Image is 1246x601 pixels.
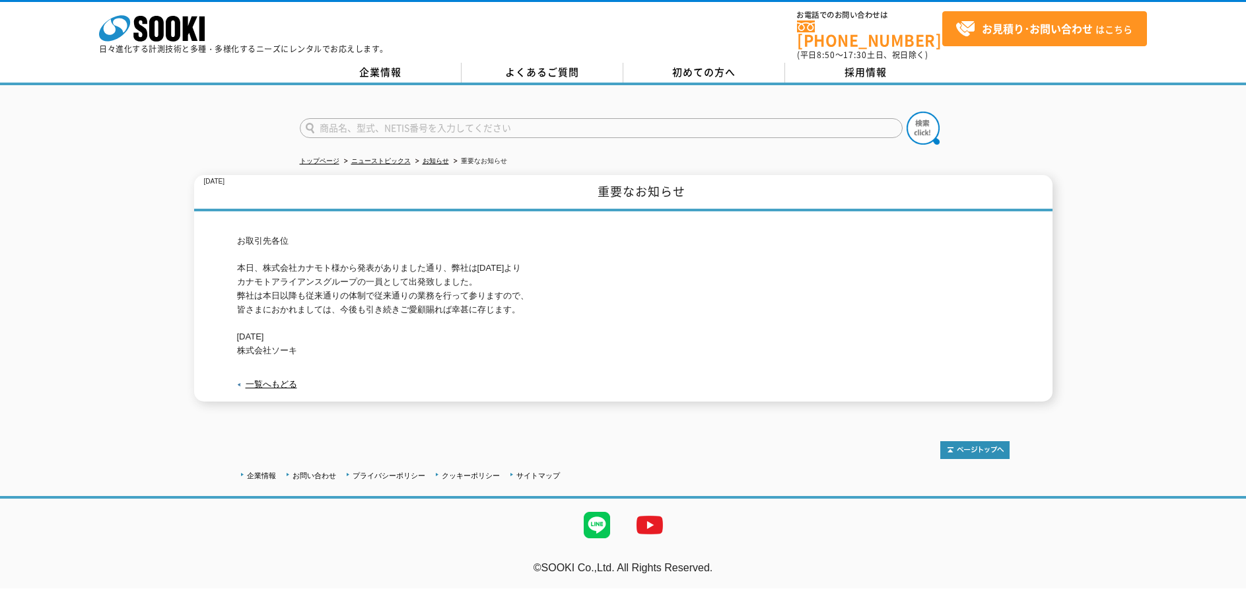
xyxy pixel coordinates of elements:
[462,63,623,83] a: よくあるご質問
[940,441,1010,459] img: トップページへ
[982,20,1093,36] strong: お見積り･お問い合わせ
[237,234,1010,358] p: お取引先各位 本日、株式会社カナモト様から発表がありました通り、弊社は[DATE]より カナモトアライアンスグループの一員として出発致しました。 弊社は本日以降も従来通りの体制で従来通りの業務を...
[442,472,500,479] a: クッキーポリシー
[246,379,297,389] a: 一覧へもどる
[247,472,276,479] a: 企業情報
[571,499,623,551] img: LINE
[672,65,736,79] span: 初めての方へ
[423,157,449,164] a: お知らせ
[623,63,785,83] a: 初めての方へ
[1195,575,1246,586] a: テストMail
[843,49,867,61] span: 17:30
[797,49,928,61] span: (平日 ～ 土日、祝日除く)
[785,63,947,83] a: 採用情報
[623,499,676,551] img: YouTube
[817,49,835,61] span: 8:50
[204,175,225,189] p: [DATE]
[797,20,942,48] a: [PHONE_NUMBER]
[351,157,411,164] a: ニューストピックス
[797,11,942,19] span: お電話でのお問い合わせは
[99,45,388,53] p: 日々進化する計測技術と多種・多様化するニーズにレンタルでお応えします。
[300,118,903,138] input: 商品名、型式、NETIS番号を入力してください
[293,472,336,479] a: お問い合わせ
[942,11,1147,46] a: お見積り･お問い合わせはこちら
[516,472,560,479] a: サイトマップ
[955,19,1132,39] span: はこちら
[353,472,425,479] a: プライバシーポリシー
[300,157,339,164] a: トップページ
[194,175,1053,211] h1: 重要なお知らせ
[451,155,507,168] li: 重要なお知らせ
[300,63,462,83] a: 企業情報
[907,112,940,145] img: btn_search.png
